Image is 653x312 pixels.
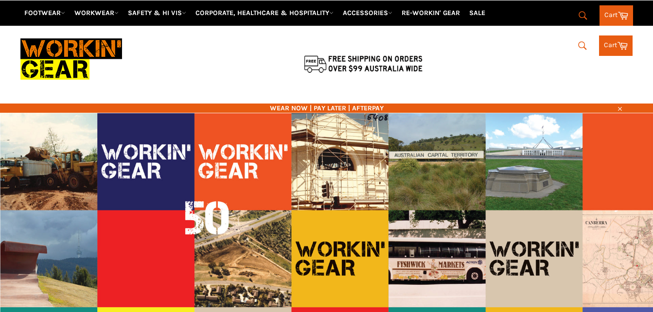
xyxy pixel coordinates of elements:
[20,104,633,113] span: WEAR NOW | PAY LATER | AFTERPAY
[124,4,190,21] a: SAFETY & HI VIS
[600,5,633,26] a: Cart
[465,4,489,21] a: SALE
[339,4,396,21] a: ACCESSORIES
[71,4,123,21] a: WORKWEAR
[192,4,337,21] a: CORPORATE, HEALTHCARE & HOSPITALITY
[20,4,69,21] a: FOOTWEAR
[599,35,633,56] a: Cart
[20,32,122,87] img: Workin Gear leaders in Workwear, Safety Boots, PPE, Uniforms. Australia's No.1 in Workwear
[302,53,424,74] img: Flat $9.95 shipping Australia wide
[398,4,464,21] a: RE-WORKIN' GEAR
